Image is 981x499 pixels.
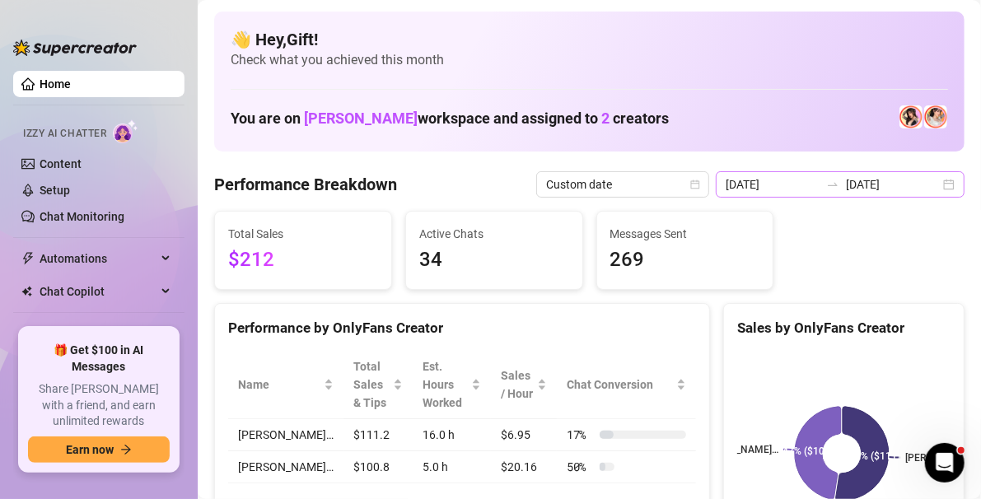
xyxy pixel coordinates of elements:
[28,343,170,375] span: 🎁 Get $100 in AI Messages
[228,245,378,276] span: $212
[491,351,557,419] th: Sales / Hour
[21,286,32,297] img: Chat Copilot
[501,366,534,403] span: Sales / Hour
[567,375,673,394] span: Chat Conversion
[66,443,114,456] span: Earn now
[567,426,593,444] span: 17 %
[228,451,343,483] td: [PERSON_NAME]…
[40,77,71,91] a: Home
[690,180,700,189] span: calendar
[304,110,418,127] span: [PERSON_NAME]
[21,252,35,265] span: thunderbolt
[557,351,696,419] th: Chat Conversion
[419,245,569,276] span: 34
[113,119,138,143] img: AI Chatter
[899,105,923,128] img: Holly
[826,178,839,191] span: to
[567,458,593,476] span: 50 %
[610,225,760,243] span: Messages Sent
[228,419,343,451] td: [PERSON_NAME]…
[423,357,468,412] div: Est. Hours Worked
[231,110,669,128] h1: You are on workspace and assigned to creators
[413,419,491,451] td: 16.0 h
[491,451,557,483] td: $20.16
[419,225,569,243] span: Active Chats
[601,110,610,127] span: 2
[610,245,760,276] span: 269
[343,419,413,451] td: $111.2
[726,175,820,194] input: Start date
[40,210,124,223] a: Chat Monitoring
[826,178,839,191] span: swap-right
[343,451,413,483] td: $100.8
[40,184,70,197] a: Setup
[696,444,778,455] text: [PERSON_NAME]…
[238,375,320,394] span: Name
[353,357,390,412] span: Total Sales & Tips
[120,444,132,455] span: arrow-right
[40,278,156,305] span: Chat Copilot
[228,317,696,339] div: Performance by OnlyFans Creator
[413,451,491,483] td: 5.0 h
[924,105,947,128] img: 𝖍𝖔𝖑𝖑𝖞
[228,351,343,419] th: Name
[13,40,137,56] img: logo-BBDzfeDw.svg
[23,126,106,142] span: Izzy AI Chatter
[491,419,557,451] td: $6.95
[28,436,170,463] button: Earn nowarrow-right
[546,172,699,197] span: Custom date
[228,225,378,243] span: Total Sales
[343,351,413,419] th: Total Sales & Tips
[40,245,156,272] span: Automations
[28,381,170,430] span: Share [PERSON_NAME] with a friend, and earn unlimited rewards
[214,173,397,196] h4: Performance Breakdown
[231,51,948,69] span: Check what you achieved this month
[231,28,948,51] h4: 👋 Hey, Gift !
[737,317,951,339] div: Sales by OnlyFans Creator
[40,157,82,170] a: Content
[925,443,965,483] iframe: Intercom live chat
[846,175,940,194] input: End date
